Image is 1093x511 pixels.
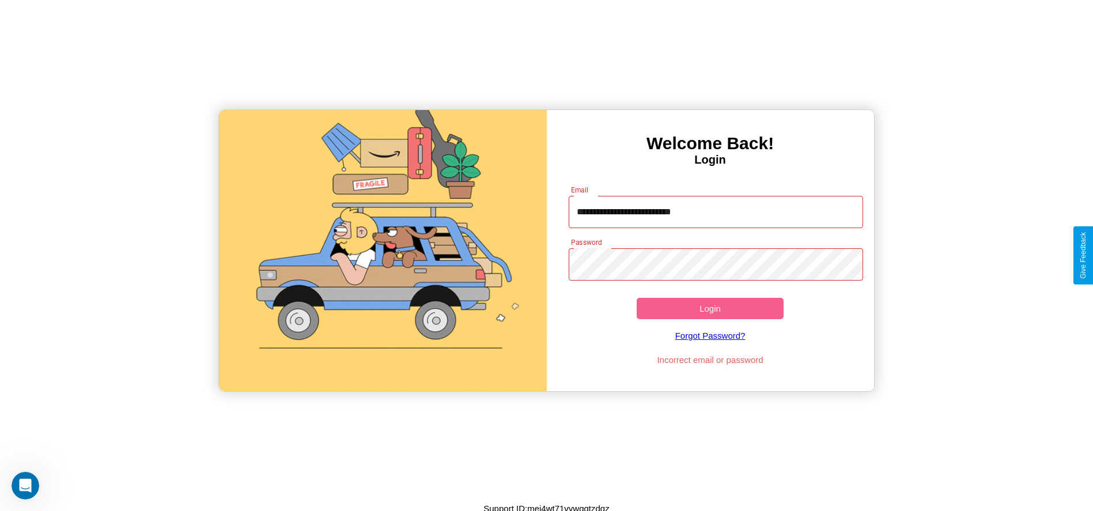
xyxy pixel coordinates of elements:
[637,298,784,319] button: Login
[571,237,602,247] label: Password
[571,185,589,195] label: Email
[547,153,874,166] h4: Login
[563,352,857,368] p: Incorrect email or password
[563,319,857,352] a: Forgot Password?
[12,472,39,499] iframe: Intercom live chat
[547,134,874,153] h3: Welcome Back!
[1079,232,1087,279] div: Give Feedback
[219,110,546,391] img: gif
